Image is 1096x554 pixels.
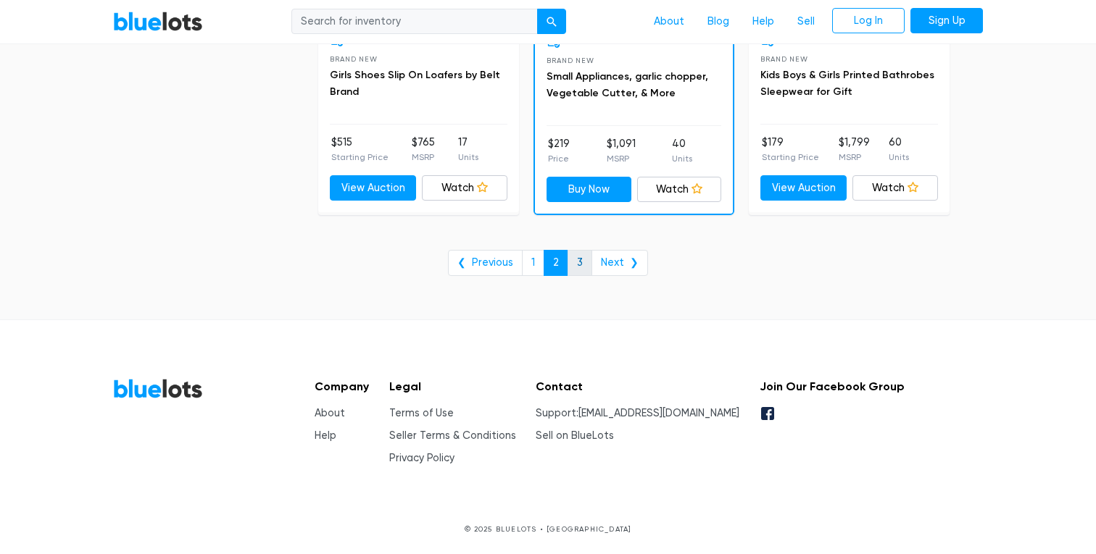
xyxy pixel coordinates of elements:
[330,55,377,63] span: Brand New
[547,56,594,64] span: Brand New
[389,452,454,464] a: Privacy Policy
[536,406,739,421] li: Support:
[113,378,203,399] a: BlueLots
[113,524,983,534] p: © 2025 BLUELOTS • [GEOGRAPHIC_DATA]
[839,135,870,164] li: $1,799
[548,136,570,165] li: $219
[315,379,369,393] h5: Company
[832,8,905,34] a: Log In
[448,250,523,276] a: ❮ Previous
[389,379,516,393] h5: Legal
[458,135,478,164] li: 17
[315,407,345,419] a: About
[412,135,435,164] li: $765
[536,429,614,442] a: Sell on BlueLots
[760,55,808,63] span: Brand New
[672,136,692,165] li: 40
[458,151,478,164] p: Units
[422,175,508,201] a: Watch
[607,152,636,165] p: MSRP
[696,8,741,35] a: Blog
[547,177,631,203] a: Buy Now
[330,175,416,201] a: View Auction
[637,177,722,203] a: Watch
[760,379,905,393] h5: Join Our Facebook Group
[536,379,739,393] h5: Contact
[389,407,454,419] a: Terms of Use
[331,151,389,164] p: Starting Price
[522,250,544,276] a: 1
[591,250,648,276] a: Next ❯
[839,151,870,164] p: MSRP
[547,70,708,100] a: Small Appliances, garlic chopper, Vegetable Cutter, & More
[548,152,570,165] p: Price
[113,11,203,32] a: BlueLots
[330,69,500,98] a: Girls Shoes Slip On Loafers by Belt Brand
[412,151,435,164] p: MSRP
[291,9,538,35] input: Search for inventory
[760,69,934,98] a: Kids Boys & Girls Printed Bathrobes Sleepwear for Gift
[889,135,909,164] li: 60
[760,175,847,201] a: View Auction
[762,151,819,164] p: Starting Price
[568,250,592,276] a: 3
[389,429,516,442] a: Seller Terms & Conditions
[544,250,568,276] a: 2
[786,8,826,35] a: Sell
[315,429,336,442] a: Help
[852,175,939,201] a: Watch
[741,8,786,35] a: Help
[672,152,692,165] p: Units
[331,135,389,164] li: $515
[607,136,636,165] li: $1,091
[910,8,983,34] a: Sign Up
[762,135,819,164] li: $179
[578,407,739,419] a: [EMAIL_ADDRESS][DOMAIN_NAME]
[642,8,696,35] a: About
[889,151,909,164] p: Units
